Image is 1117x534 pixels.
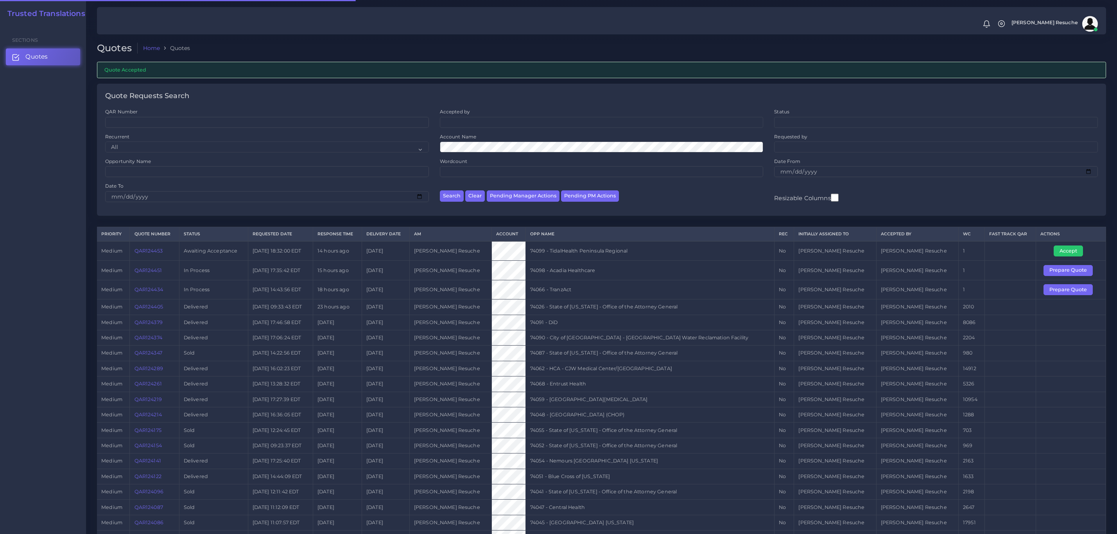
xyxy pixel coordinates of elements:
[105,183,124,189] label: Date To
[774,469,794,484] td: No
[525,453,774,469] td: 74054 - Nemours [GEOGRAPHIC_DATA] [US_STATE]
[774,241,794,261] td: No
[958,241,984,261] td: 1
[248,515,313,530] td: [DATE] 11:07:57 EDT
[362,280,409,299] td: [DATE]
[362,515,409,530] td: [DATE]
[179,227,248,241] th: Status
[525,500,774,515] td: 74047 - Central Health
[774,261,794,280] td: No
[440,133,477,140] label: Account Name
[362,423,409,438] td: [DATE]
[313,241,362,261] td: 14 hours ago
[525,407,774,423] td: 74048 - [GEOGRAPHIC_DATA] (CHOP)
[774,453,794,469] td: No
[248,423,313,438] td: [DATE] 12:24:45 EDT
[774,299,794,315] td: No
[774,315,794,330] td: No
[409,423,491,438] td: [PERSON_NAME] Resuche
[134,473,161,479] a: QAR124122
[362,453,409,469] td: [DATE]
[134,267,162,273] a: QAR124451
[248,376,313,392] td: [DATE] 13:28:32 EDT
[525,361,774,376] td: 74062 - HCA - CJW Medical Center/[GEOGRAPHIC_DATA]
[794,346,876,361] td: [PERSON_NAME] Resuche
[876,346,958,361] td: [PERSON_NAME] Resuche
[409,515,491,530] td: [PERSON_NAME] Resuche
[984,227,1036,241] th: Fast Track QAR
[561,190,619,202] button: Pending PM Actions
[134,489,163,495] a: QAR124096
[248,484,313,500] td: [DATE] 12:11:42 EDT
[958,469,984,484] td: 1633
[101,381,122,387] span: medium
[179,376,248,392] td: Delivered
[313,453,362,469] td: [DATE]
[134,412,162,418] a: QAR124214
[876,299,958,315] td: [PERSON_NAME] Resuche
[313,299,362,315] td: 23 hours ago
[465,190,485,202] button: Clear
[313,280,362,299] td: 18 hours ago
[774,346,794,361] td: No
[313,515,362,530] td: [DATE]
[525,241,774,261] td: 74099 - TidalHealth Peninsula Regional
[409,376,491,392] td: [PERSON_NAME] Resuche
[794,500,876,515] td: [PERSON_NAME] Resuche
[313,261,362,280] td: 15 hours ago
[97,62,1106,78] div: Quote Accepted
[97,43,138,54] h2: Quotes
[525,392,774,407] td: 74059 - [GEOGRAPHIC_DATA][MEDICAL_DATA]
[958,346,984,361] td: 980
[774,330,794,345] td: No
[313,376,362,392] td: [DATE]
[525,346,774,361] td: 74087 - State of [US_STATE] - Office of the Attorney General
[1054,248,1088,254] a: Accept
[143,44,160,52] a: Home
[179,484,248,500] td: Sold
[313,392,362,407] td: [DATE]
[362,261,409,280] td: [DATE]
[101,287,122,292] span: medium
[362,346,409,361] td: [DATE]
[1043,284,1093,295] button: Prepare Quote
[134,427,161,433] a: QAR124175
[958,330,984,345] td: 2204
[130,227,179,241] th: Quote Number
[958,407,984,423] td: 1288
[179,515,248,530] td: Sold
[134,396,162,402] a: QAR124219
[409,346,491,361] td: [PERSON_NAME] Resuche
[774,407,794,423] td: No
[409,241,491,261] td: [PERSON_NAME] Resuche
[362,438,409,453] td: [DATE]
[1082,16,1098,32] img: avatar
[487,190,559,202] button: Pending Manager Actions
[179,315,248,330] td: Delivered
[134,248,163,254] a: QAR124453
[409,227,491,241] th: AM
[774,484,794,500] td: No
[774,158,800,165] label: Date From
[774,438,794,453] td: No
[248,392,313,407] td: [DATE] 17:27:39 EDT
[160,44,190,52] li: Quotes
[774,133,807,140] label: Requested by
[134,304,163,310] a: QAR124405
[248,241,313,261] td: [DATE] 18:32:00 EDT
[525,469,774,484] td: 74051 - Blue Cross of [US_STATE]
[313,346,362,361] td: [DATE]
[313,484,362,500] td: [DATE]
[134,350,162,356] a: QAR124347
[525,423,774,438] td: 74055 - State of [US_STATE] - Office of the Attorney General
[179,407,248,423] td: Delivered
[876,423,958,438] td: [PERSON_NAME] Resuche
[101,267,122,273] span: medium
[958,438,984,453] td: 969
[409,484,491,500] td: [PERSON_NAME] Resuche
[105,108,138,115] label: QAR Number
[101,504,122,510] span: medium
[958,299,984,315] td: 2010
[958,484,984,500] td: 2198
[313,315,362,330] td: [DATE]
